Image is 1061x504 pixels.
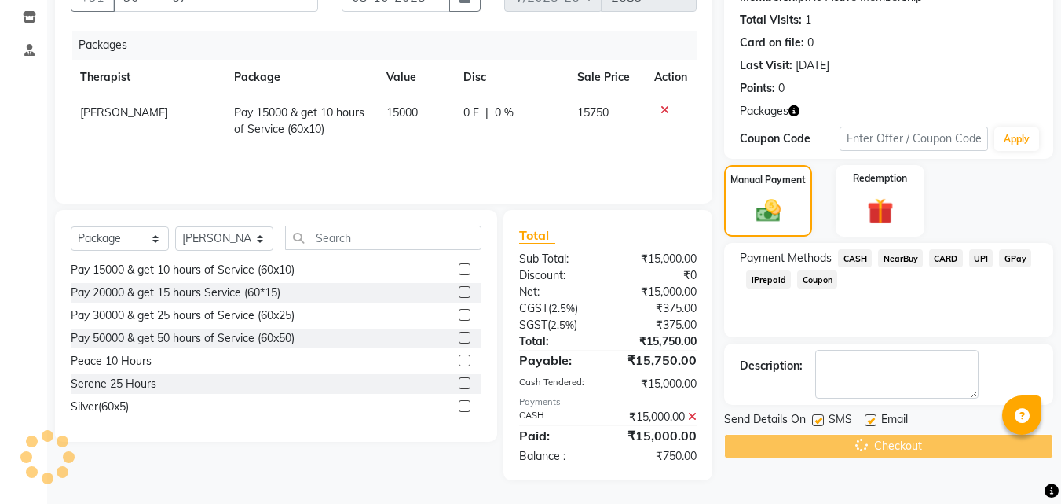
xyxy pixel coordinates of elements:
[608,317,708,333] div: ₹375.00
[71,262,295,278] div: Pay 15000 & get 10 hours of Service (60x10)
[969,249,993,267] span: UPI
[929,249,963,267] span: CARD
[507,317,608,333] div: ( )
[71,399,129,415] div: Silver(60x5)
[807,35,814,51] div: 0
[797,270,837,289] span: Coupon
[608,409,708,425] div: ₹15,000.00
[507,284,608,300] div: Net:
[740,358,803,374] div: Description:
[740,57,792,74] div: Last Visit:
[507,448,608,465] div: Balance :
[829,411,852,431] span: SMS
[71,285,280,301] div: Pay 20000 & get 15 hours Service (60*15)
[568,60,645,95] th: Sale Price
[234,105,364,136] span: Pay 15000 & get 10 hours of Service (60x10)
[853,171,907,186] label: Redemption
[71,376,156,392] div: Serene 25 Hours
[740,80,775,97] div: Points:
[608,426,708,445] div: ₹15,000.00
[608,376,708,392] div: ₹15,000.00
[377,60,454,95] th: Value
[551,302,575,315] span: 2.5%
[225,60,377,95] th: Package
[740,12,802,28] div: Total Visits:
[71,60,225,95] th: Therapist
[748,197,788,225] img: _cash.svg
[519,227,555,244] span: Total
[507,333,608,350] div: Total:
[72,31,708,60] div: Packages
[519,301,548,315] span: CGST
[71,353,152,370] div: Peace 10 Hours
[386,105,418,120] span: 15000
[608,251,708,267] div: ₹15,000.00
[608,351,708,370] div: ₹15,750.00
[608,333,708,350] div: ₹15,750.00
[645,60,697,95] th: Action
[507,376,608,392] div: Cash Tendered:
[805,12,811,28] div: 1
[608,267,708,284] div: ₹0
[740,35,804,51] div: Card on file:
[740,131,839,147] div: Coupon Code
[463,105,479,121] span: 0 F
[71,307,295,324] div: Pay 30000 & get 25 hours of Service (60x25)
[485,105,488,121] span: |
[551,318,574,331] span: 2.5%
[778,80,785,97] div: 0
[71,330,295,347] div: Pay 50000 & get 50 hours of Service (60x50)
[495,105,514,121] span: 0 %
[999,249,1031,267] span: GPay
[838,249,872,267] span: CASH
[80,105,168,120] span: [PERSON_NAME]
[577,105,609,120] span: 15750
[608,448,708,465] div: ₹750.00
[840,127,988,151] input: Enter Offer / Coupon Code
[746,270,791,289] span: iPrepaid
[740,250,832,267] span: Payment Methods
[740,103,788,120] span: Packages
[507,300,608,317] div: ( )
[608,284,708,300] div: ₹15,000.00
[285,226,481,250] input: Search
[454,60,568,95] th: Disc
[519,318,547,332] span: SGST
[994,127,1039,151] button: Apply
[507,351,608,370] div: Payable:
[859,195,902,227] img: _gift.svg
[796,57,829,74] div: [DATE]
[507,251,608,267] div: Sub Total:
[608,300,708,317] div: ₹375.00
[878,249,923,267] span: NearBuy
[724,411,806,431] span: Send Details On
[881,411,908,431] span: Email
[507,267,608,284] div: Discount:
[507,426,608,445] div: Paid:
[730,173,806,187] label: Manual Payment
[519,395,697,409] div: Payments
[507,409,608,425] div: CASH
